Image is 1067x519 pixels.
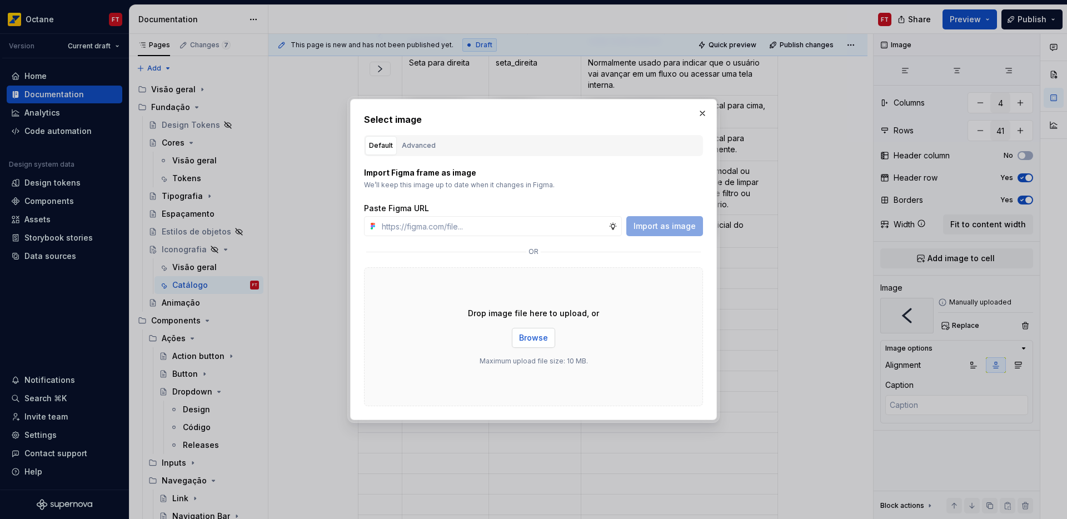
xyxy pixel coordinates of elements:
button: Browse [512,328,555,348]
p: We’ll keep this image up to date when it changes in Figma. [364,181,703,189]
div: Advanced [402,140,436,151]
p: Maximum upload file size: 10 MB. [480,357,588,366]
input: https://figma.com/file... [377,216,609,236]
div: Default [369,140,393,151]
span: Browse [519,332,548,343]
p: or [528,247,539,256]
p: Drop image file here to upload, or [468,308,599,319]
label: Paste Figma URL [364,203,429,214]
h2: Select image [364,113,703,126]
p: Import Figma frame as image [364,167,703,178]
